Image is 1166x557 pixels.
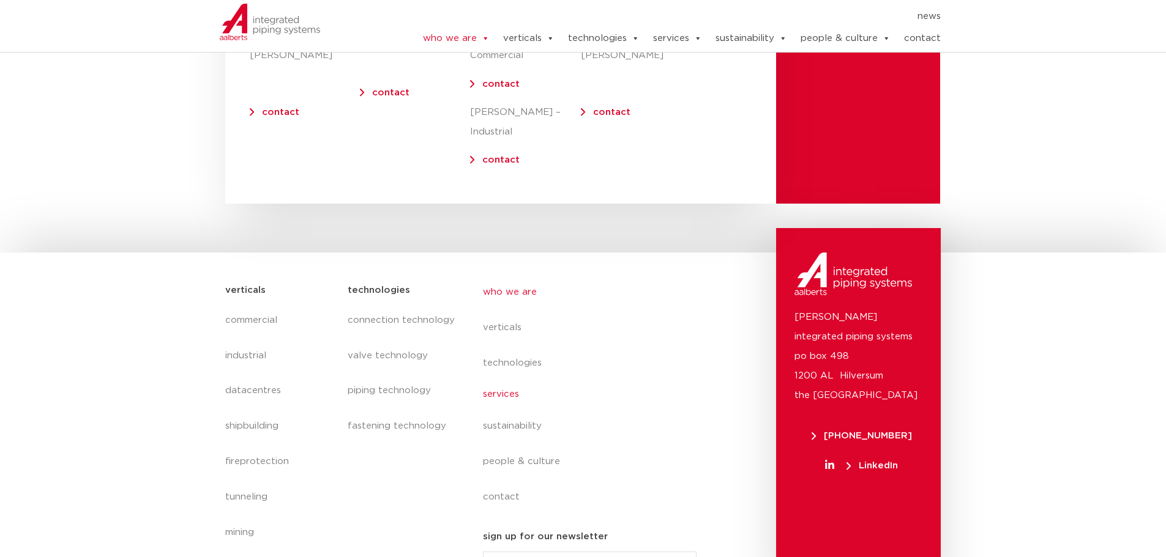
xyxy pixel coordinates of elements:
nav: Menu [348,303,458,444]
a: shipbuilding [225,408,336,444]
a: contact [904,26,941,51]
a: datacentres [225,373,336,408]
a: who we are [483,275,707,310]
a: people & culture [483,444,707,479]
h5: sign up for our newsletter [483,527,608,547]
h5: verticals [225,281,266,300]
a: technologies [568,26,640,51]
a: people & culture [801,26,891,51]
p: [PERSON_NAME] [250,46,360,65]
a: services [483,380,707,408]
a: fireprotection [225,444,336,479]
a: LinkedIn [794,461,929,470]
a: mining [225,515,336,550]
nav: Menu [483,275,707,515]
a: verticals [503,26,555,51]
a: contact [372,88,409,97]
a: commercial [225,303,336,338]
a: piping technology [348,373,458,408]
span: LinkedIn [846,461,898,470]
a: who we are [423,26,490,51]
p: [PERSON_NAME] integrated piping systems po box 498 1200 AL Hilversum the [GEOGRAPHIC_DATA] [794,308,922,405]
a: tunneling [225,479,336,515]
a: contact [482,79,520,89]
nav: Menu [386,7,941,26]
p: [PERSON_NAME] – Industrial [470,103,580,142]
a: contact [483,479,707,515]
a: services [653,26,702,51]
a: contact [482,155,520,164]
a: contact [593,108,630,117]
a: [PHONE_NUMBER] [794,431,929,440]
a: industrial [225,338,336,374]
a: verticals [483,310,707,345]
a: sustainability [483,408,707,444]
a: contact [262,108,299,117]
span: [PHONE_NUMBER] [812,431,912,440]
a: technologies [483,345,707,381]
a: valve technology [348,338,458,374]
h5: technologies [348,281,410,300]
a: fastening technology [348,408,458,444]
a: sustainability [716,26,787,51]
a: news [917,7,941,26]
a: connection technology [348,303,458,338]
